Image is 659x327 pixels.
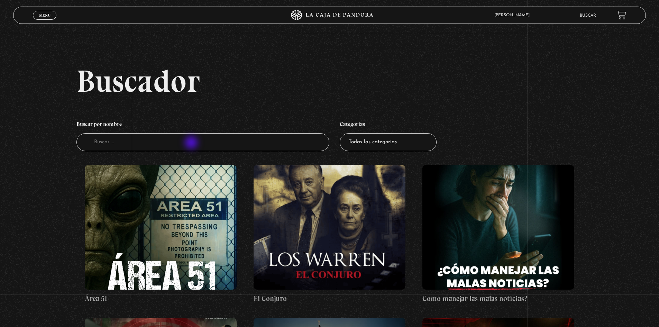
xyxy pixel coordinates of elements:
[491,13,537,17] span: [PERSON_NAME]
[422,293,574,304] h4: Como manejar las malas noticias?
[580,13,596,18] a: Buscar
[254,165,405,304] a: El Conjuro
[254,293,405,304] h4: El Conjuro
[422,165,574,304] a: Como manejar las malas noticias?
[37,19,53,24] span: Cerrar
[85,165,237,304] a: Área 51
[340,117,437,133] h4: Categorías
[76,117,330,133] h4: Buscar por nombre
[85,293,237,304] h4: Área 51
[39,13,51,17] span: Menu
[617,10,626,20] a: View your shopping cart
[76,65,646,97] h2: Buscador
